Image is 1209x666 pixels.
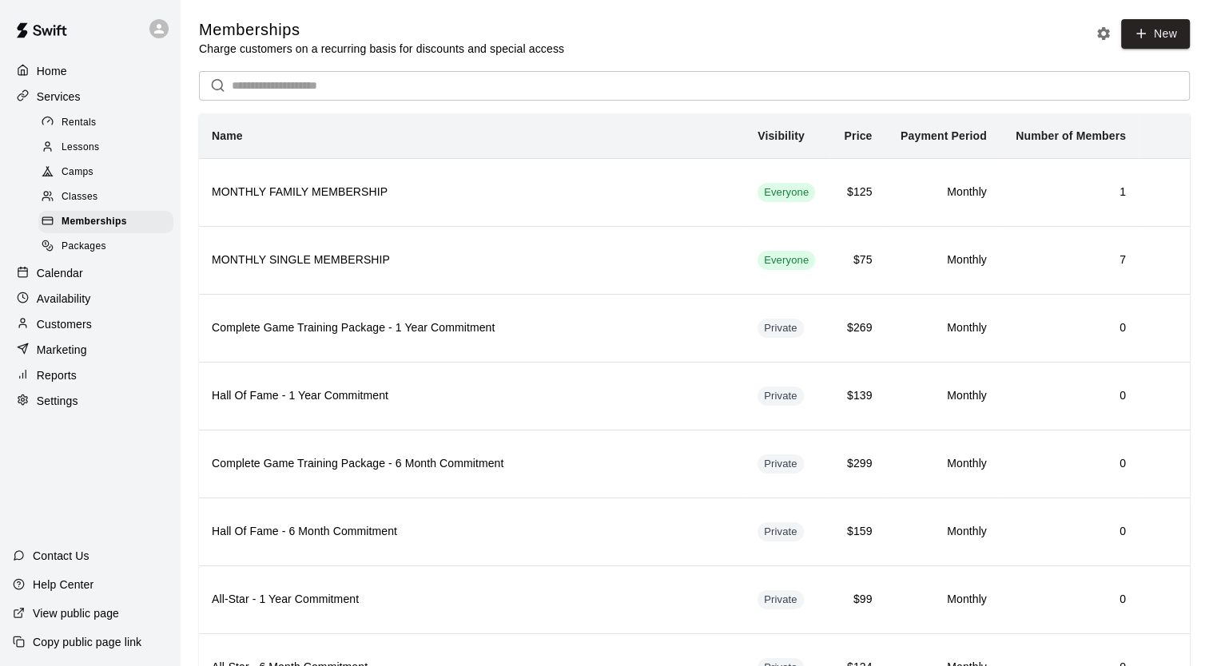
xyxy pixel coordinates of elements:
span: Everyone [758,185,815,200]
h6: Monthly [897,591,986,609]
a: Calendar [13,261,167,285]
h6: Monthly [897,455,986,473]
a: Services [13,85,167,109]
a: Classes [38,185,180,210]
h6: $299 [843,455,873,473]
div: This membership is hidden from the memberships page [758,454,804,474]
p: Contact Us [33,548,89,564]
p: View public page [33,605,119,621]
h6: Hall Of Fame - 6 Month Commitment [212,523,732,541]
h6: MONTHLY SINGLE MEMBERSHIP [212,252,732,269]
h6: 0 [1012,387,1126,405]
h6: $99 [843,591,873,609]
div: Rentals [38,112,173,134]
span: Memberships [62,214,127,230]
span: Private [758,321,804,336]
span: Lessons [62,140,100,156]
h6: $125 [843,184,873,201]
h6: Monthly [897,184,986,201]
div: Classes [38,186,173,208]
b: Name [212,129,243,142]
a: Camps [38,161,180,185]
p: Home [37,63,67,79]
span: Classes [62,189,97,205]
h6: Monthly [897,523,986,541]
h6: 0 [1012,455,1126,473]
div: This membership is hidden from the memberships page [758,319,804,338]
h6: 0 [1012,319,1126,337]
div: This membership is hidden from the memberships page [758,387,804,406]
h6: $139 [843,387,873,405]
span: Everyone [758,253,815,268]
p: Services [37,89,81,105]
span: Private [758,525,804,540]
a: Packages [38,235,180,260]
p: Help Center [33,577,93,593]
div: This membership is visible to all customers [758,183,815,202]
a: Settings [13,389,167,413]
div: This membership is hidden from the memberships page [758,522,804,541]
h6: 0 [1012,591,1126,609]
p: Charge customers on a recurring basis for discounts and special access [199,41,564,57]
span: Private [758,389,804,404]
div: Memberships [38,211,173,233]
h6: 7 [1012,252,1126,269]
p: Marketing [37,342,87,358]
a: Home [13,59,167,83]
a: New [1121,19,1190,49]
p: Settings [37,393,78,409]
b: Visibility [758,129,805,142]
h6: Monthly [897,387,986,405]
a: Memberships [38,210,180,235]
b: Number of Members [1016,129,1126,142]
h6: $75 [843,252,873,269]
h6: Hall Of Fame - 1 Year Commitment [212,387,732,405]
h6: MONTHLY FAMILY MEMBERSHIP [212,184,732,201]
a: Marketing [13,338,167,362]
h6: Complete Game Training Package - 1 Year Commitment [212,319,732,337]
h6: $269 [843,319,873,337]
h6: 1 [1012,184,1126,201]
p: Copy public page link [33,634,141,650]
p: Availability [37,291,91,307]
div: Lessons [38,137,173,159]
a: Availability [13,287,167,311]
a: Lessons [38,135,180,160]
span: Rentals [62,115,97,131]
h6: 0 [1012,523,1126,541]
div: This membership is visible to all customers [758,251,815,270]
b: Price [844,129,872,142]
h6: All-Star - 1 Year Commitment [212,591,732,609]
h6: $159 [843,523,873,541]
p: Calendar [37,265,83,281]
h6: Monthly [897,319,986,337]
a: Customers [13,312,167,336]
span: Private [758,457,804,472]
button: Memberships settings [1092,22,1116,46]
a: Reports [13,363,167,387]
p: Customers [37,316,92,332]
span: Camps [62,165,93,180]
span: Private [758,593,804,608]
b: Payment Period [901,129,987,142]
h6: Monthly [897,252,986,269]
a: Rentals [38,110,180,135]
h5: Memberships [199,19,564,41]
div: Packages [38,236,173,258]
div: This membership is hidden from the memberships page [758,590,804,609]
div: Camps [38,161,173,184]
p: Reports [37,367,77,383]
h6: Complete Game Training Package - 6 Month Commitment [212,455,732,473]
span: Packages [62,239,106,255]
